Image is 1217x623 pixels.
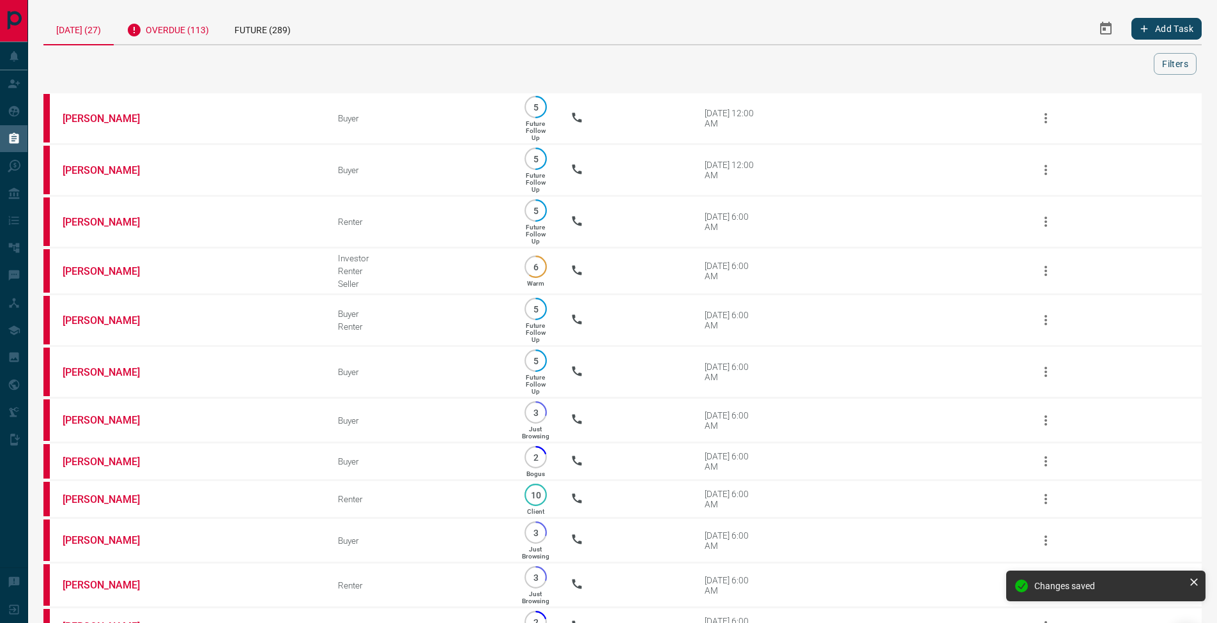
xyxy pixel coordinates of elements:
[531,408,540,417] p: 3
[526,470,545,477] p: Bogus
[705,530,759,551] div: [DATE] 6:00 AM
[338,113,500,123] div: Buyer
[531,490,540,500] p: 10
[531,154,540,164] p: 5
[63,579,158,591] a: [PERSON_NAME]
[531,262,540,272] p: 6
[43,249,50,293] div: property.ca
[338,165,500,175] div: Buyer
[1154,53,1197,75] button: Filters
[526,322,546,343] p: Future Follow Up
[531,573,540,582] p: 3
[1131,18,1202,40] button: Add Task
[522,426,549,440] p: Just Browsing
[114,13,222,44] div: Overdue (113)
[338,253,500,263] div: Investor
[43,519,50,561] div: property.ca
[338,321,500,332] div: Renter
[63,314,158,327] a: [PERSON_NAME]
[531,304,540,314] p: 5
[705,261,759,281] div: [DATE] 6:00 AM
[338,266,500,276] div: Renter
[63,456,158,468] a: [PERSON_NAME]
[338,217,500,227] div: Renter
[43,94,50,142] div: property.ca
[63,164,158,176] a: [PERSON_NAME]
[338,456,500,466] div: Buyer
[527,280,544,287] p: Warm
[338,279,500,289] div: Seller
[705,451,759,472] div: [DATE] 6:00 AM
[63,414,158,426] a: [PERSON_NAME]
[43,564,50,606] div: property.ca
[43,482,50,516] div: property.ca
[531,102,540,112] p: 5
[338,367,500,377] div: Buyer
[338,494,500,504] div: Renter
[522,546,549,560] p: Just Browsing
[63,366,158,378] a: [PERSON_NAME]
[43,444,50,479] div: property.ca
[531,206,540,215] p: 5
[705,362,759,382] div: [DATE] 6:00 AM
[43,197,50,246] div: property.ca
[222,13,303,44] div: Future (289)
[1091,13,1121,44] button: Select Date Range
[338,415,500,426] div: Buyer
[338,309,500,319] div: Buyer
[531,452,540,462] p: 2
[705,489,759,509] div: [DATE] 6:00 AM
[705,310,759,330] div: [DATE] 6:00 AM
[705,160,759,180] div: [DATE] 12:00 AM
[705,410,759,431] div: [DATE] 6:00 AM
[63,216,158,228] a: [PERSON_NAME]
[527,508,544,515] p: Client
[63,265,158,277] a: [PERSON_NAME]
[63,534,158,546] a: [PERSON_NAME]
[338,535,500,546] div: Buyer
[43,13,114,45] div: [DATE] (27)
[526,224,546,245] p: Future Follow Up
[705,108,759,128] div: [DATE] 12:00 AM
[531,356,540,365] p: 5
[705,575,759,596] div: [DATE] 6:00 AM
[522,590,549,604] p: Just Browsing
[526,120,546,141] p: Future Follow Up
[531,528,540,537] p: 3
[63,112,158,125] a: [PERSON_NAME]
[43,399,50,441] div: property.ca
[63,493,158,505] a: [PERSON_NAME]
[1034,581,1184,591] div: Changes saved
[705,212,759,232] div: [DATE] 6:00 AM
[43,348,50,396] div: property.ca
[526,172,546,193] p: Future Follow Up
[526,374,546,395] p: Future Follow Up
[43,296,50,344] div: property.ca
[43,146,50,194] div: property.ca
[338,580,500,590] div: Renter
